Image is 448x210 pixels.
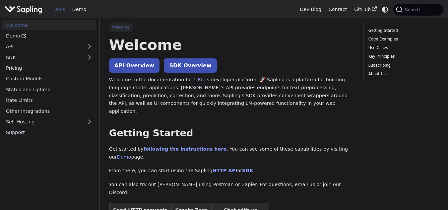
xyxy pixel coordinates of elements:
a: SDK [2,52,83,62]
a: Support [2,128,96,137]
h2: Getting Started [109,127,354,139]
a: API Overview [109,58,160,73]
a: SDK Overview [164,58,217,73]
a: GitHub [351,4,380,15]
h1: Welcome [109,36,354,54]
p: Welcome to the documentation for 's developer platform. 🚀 Sapling is a platform for building lang... [109,76,354,115]
a: Subscribing [368,62,436,69]
span: Search [403,7,424,12]
a: Key Principles [368,53,436,60]
a: Contact [325,4,351,15]
a: Pricing [2,63,96,73]
a: Demo [69,4,90,15]
a: SDK [242,168,253,173]
a: About Us [368,71,436,77]
p: Get started by . You can see some of these capabilities by visiting our page. [109,145,354,161]
a: Self-Hosting [2,117,96,127]
button: Expand sidebar category 'API' [83,42,96,51]
button: Expand sidebar category 'SDK' [83,52,96,62]
span: Welcome [109,23,133,32]
button: Switch between dark and light mode (currently system mode) [380,5,390,14]
a: Demo [2,31,96,41]
a: Code Examples [368,36,436,42]
nav: Breadcrumbs [109,23,354,32]
a: Dev Blog [296,4,325,15]
a: Other Integrations [2,106,96,116]
a: HTTP API [213,168,237,173]
a: Getting Started [368,28,436,34]
a: API [2,42,83,51]
p: From there, you can start using the Sapling or . [109,167,354,175]
a: [URL] [192,77,206,82]
a: Custom Models [2,74,96,84]
a: Rate Limits [2,96,96,105]
a: Docs [50,4,69,15]
a: Demo [117,154,131,160]
button: Search (Command+K) [393,4,443,16]
a: Welcome [2,20,96,30]
p: You can also try out [PERSON_NAME] using Postman or Zapier. For questions, email us or join our D... [109,181,354,197]
a: Use Cases [368,45,436,51]
a: Sapling.aiSapling.ai [5,5,45,14]
img: Sapling.ai [5,5,42,14]
a: following the instructions here [144,146,226,152]
a: Status and Uptime [2,85,96,94]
